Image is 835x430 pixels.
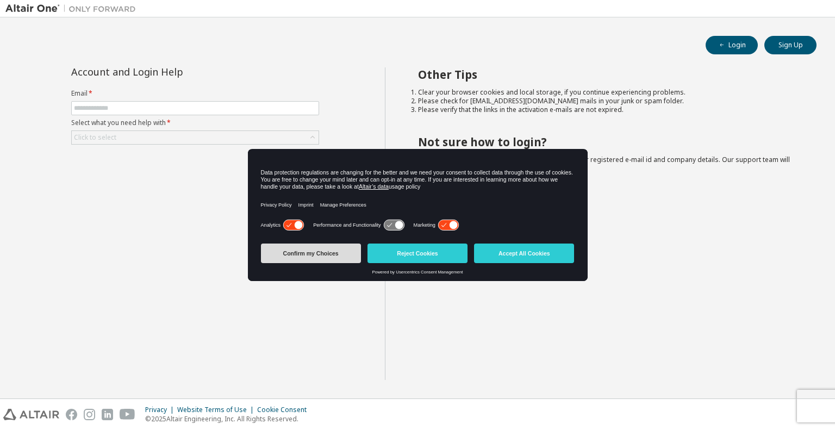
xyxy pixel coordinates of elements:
span: with a brief description of the problem, your registered e-mail id and company details. Our suppo... [418,155,790,173]
button: Login [706,36,758,54]
li: Please verify that the links in the activation e-mails are not expired. [418,105,797,114]
div: Privacy [145,406,177,414]
li: Clear your browser cookies and local storage, if you continue experiencing problems. [418,88,797,97]
h2: Not sure how to login? [418,135,797,149]
img: linkedin.svg [102,409,113,420]
li: Please check for [EMAIL_ADDRESS][DOMAIN_NAME] mails in your junk or spam folder. [418,97,797,105]
div: Account and Login Help [71,67,270,76]
label: Select what you need help with [71,119,319,127]
img: altair_logo.svg [3,409,59,420]
div: Cookie Consent [257,406,313,414]
img: instagram.svg [84,409,95,420]
img: Altair One [5,3,141,14]
h2: Other Tips [418,67,797,82]
div: Website Terms of Use [177,406,257,414]
div: Click to select [74,133,116,142]
button: Sign Up [764,36,817,54]
div: Click to select [72,131,319,144]
img: facebook.svg [66,409,77,420]
p: © 2025 Altair Engineering, Inc. All Rights Reserved. [145,414,313,423]
label: Email [71,89,319,98]
img: youtube.svg [120,409,135,420]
